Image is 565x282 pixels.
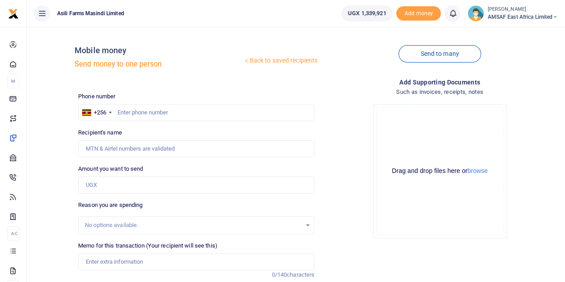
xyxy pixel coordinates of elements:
[7,74,19,88] li: M
[78,253,314,270] input: Enter extra information
[322,77,558,87] h4: Add supporting Documents
[78,128,122,137] label: Recipient's name
[54,9,128,17] span: Asili Farms Masindi Limited
[348,9,386,18] span: UGX 1,339,921
[338,5,396,21] li: Wallet ballance
[79,105,114,121] div: Uganda: +256
[487,6,558,13] small: [PERSON_NAME]
[78,92,115,101] label: Phone number
[396,6,441,21] li: Toup your wallet
[8,10,19,17] a: logo-small logo-large logo-large
[7,226,19,241] li: Ac
[243,53,318,69] a: Back to saved recipients
[78,241,218,250] label: Memo for this transaction (Your recipient will see this)
[75,60,243,69] h5: Send money to one person
[322,87,558,97] h4: Such as invoices, receipts, notes
[78,177,314,194] input: UGX
[468,5,484,21] img: profile-user
[94,108,106,117] div: +256
[78,104,314,121] input: Enter phone number
[468,168,488,174] button: browse
[398,45,481,63] a: Send to many
[78,164,143,173] label: Amount you want to send
[341,5,393,21] a: UGX 1,339,921
[487,13,558,21] span: AMSAF East Africa Limited
[396,9,441,16] a: Add money
[377,167,503,175] div: Drag and drop files here or
[8,8,19,19] img: logo-small
[78,140,314,157] input: MTN & Airtel numbers are validated
[396,6,441,21] span: Add money
[373,104,507,238] div: File Uploader
[75,46,243,55] h4: Mobile money
[468,5,558,21] a: profile-user [PERSON_NAME] AMSAF East Africa Limited
[85,221,301,230] div: No options available.
[78,201,142,210] label: Reason you are spending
